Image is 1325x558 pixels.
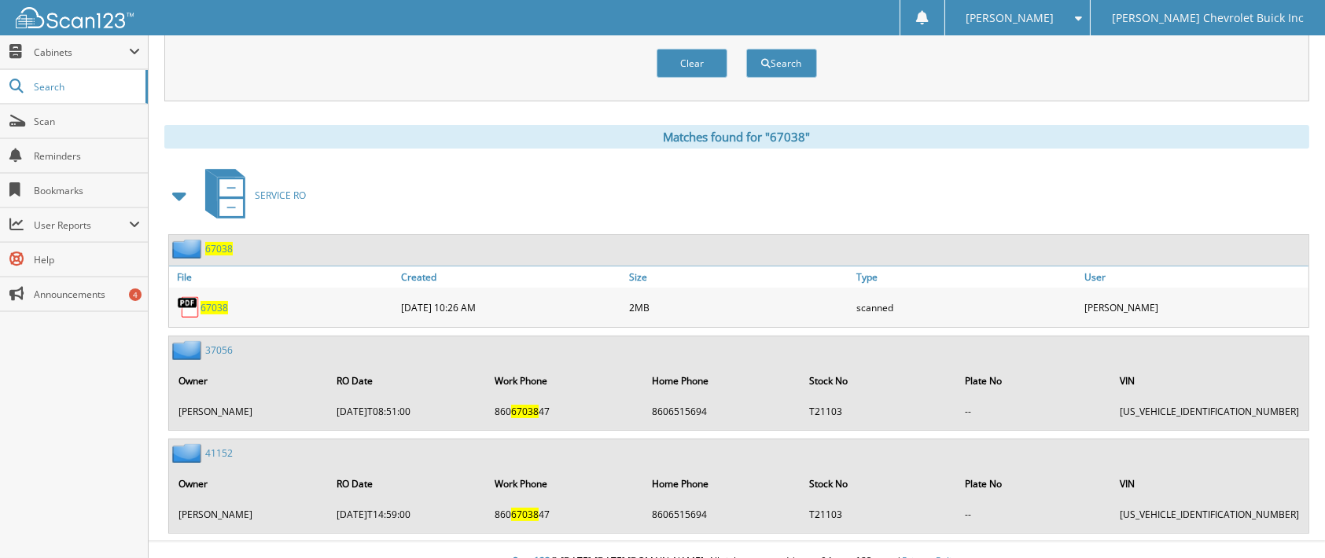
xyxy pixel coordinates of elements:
[625,292,853,323] div: 2MB
[657,49,727,78] button: Clear
[644,468,800,500] th: Home Phone
[852,266,1080,288] a: Type
[172,340,205,360] img: folder2.png
[644,501,800,527] td: 8606515694
[205,343,233,357] a: 37056
[205,242,233,255] a: 67038
[1112,501,1307,527] td: [US_VEHICLE_IDENTIFICATION_NUMBER]
[966,13,1054,23] span: [PERSON_NAME]
[1112,468,1307,500] th: VIN
[397,266,625,288] a: Created
[172,239,205,259] img: folder2.png
[852,292,1080,323] div: scanned
[1246,483,1325,558] iframe: Chat Widget
[129,288,142,301] div: 4
[329,501,485,527] td: [DATE]T14:59:00
[196,164,306,226] a: SERVICE RO
[1080,266,1308,288] a: User
[205,446,233,460] a: 41152
[34,253,140,266] span: Help
[329,365,485,397] th: RO Date
[801,468,955,500] th: Stock No
[487,365,642,397] th: Work Phone
[169,266,397,288] a: File
[957,398,1110,424] td: --
[201,301,228,314] a: 67038
[329,398,485,424] td: [DATE]T08:51:00
[487,398,642,424] td: 860 47
[487,501,642,527] td: 860 47
[801,398,955,424] td: T21103
[957,468,1110,500] th: Plate No
[171,365,327,397] th: Owner
[511,405,539,418] span: 67038
[34,46,129,59] span: Cabinets
[177,296,201,319] img: PDF.png
[644,398,800,424] td: 8606515694
[34,218,129,232] span: User Reports
[746,49,817,78] button: Search
[329,468,485,500] th: RO Date
[397,292,625,323] div: [DATE] 10:26 AM
[511,508,539,521] span: 67038
[16,7,134,28] img: scan123-logo-white.svg
[644,365,800,397] th: Home Phone
[487,468,642,500] th: Work Phone
[801,501,955,527] td: T21103
[1112,365,1307,397] th: VIN
[255,189,306,202] span: SERVICE RO
[34,149,140,163] span: Reminders
[625,266,853,288] a: Size
[34,80,138,94] span: Search
[171,468,327,500] th: Owner
[1112,13,1304,23] span: [PERSON_NAME] Chevrolet Buick Inc
[171,398,327,424] td: [PERSON_NAME]
[957,365,1110,397] th: Plate No
[1112,398,1307,424] td: [US_VEHICLE_IDENTIFICATION_NUMBER]
[171,501,327,527] td: [PERSON_NAME]
[957,501,1110,527] td: --
[801,365,955,397] th: Stock No
[34,184,140,197] span: Bookmarks
[34,115,140,128] span: Scan
[1080,292,1308,323] div: [PERSON_NAME]
[164,125,1309,149] div: Matches found for "67038"
[34,288,140,301] span: Announcements
[172,443,205,463] img: folder2.png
